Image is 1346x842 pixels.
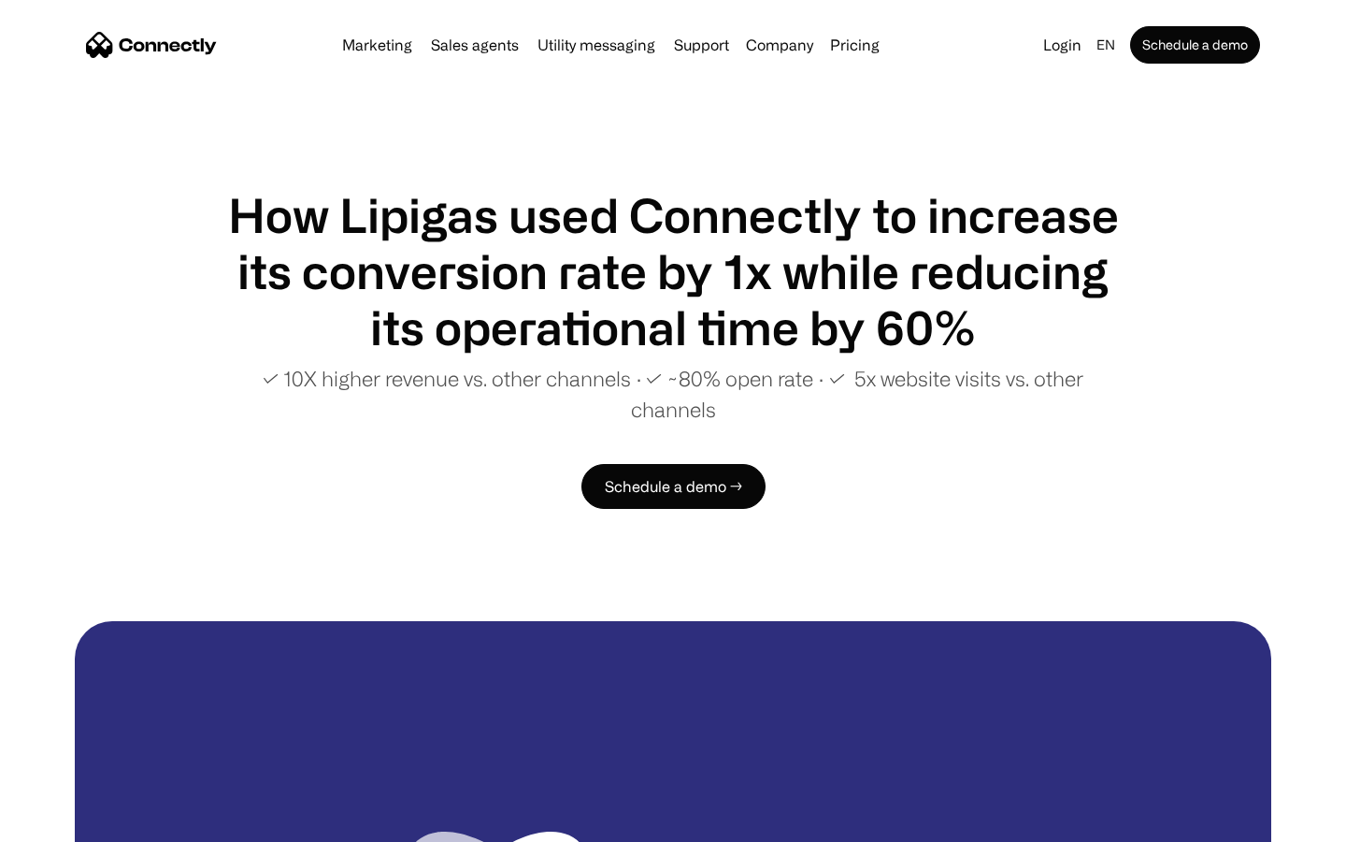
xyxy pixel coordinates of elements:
div: Company [746,32,813,58]
a: Pricing [823,37,887,52]
a: Schedule a demo [1130,26,1260,64]
a: home [86,31,217,59]
p: ✓ 10X higher revenue vs. other channels ∙ ✓ ~80% open rate ∙ ✓ 5x website visits vs. other channels [224,363,1122,425]
aside: Language selected: English [19,807,112,835]
a: Support [666,37,737,52]
h1: How Lipigas used Connectly to increase its conversion rate by 1x while reducing its operational t... [224,187,1122,356]
a: Sales agents [423,37,526,52]
a: Marketing [335,37,420,52]
a: Utility messaging [530,37,663,52]
div: en [1096,32,1115,58]
a: Login [1036,32,1089,58]
a: Schedule a demo → [581,464,766,509]
div: Company [740,32,819,58]
div: en [1089,32,1126,58]
ul: Language list [37,809,112,835]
